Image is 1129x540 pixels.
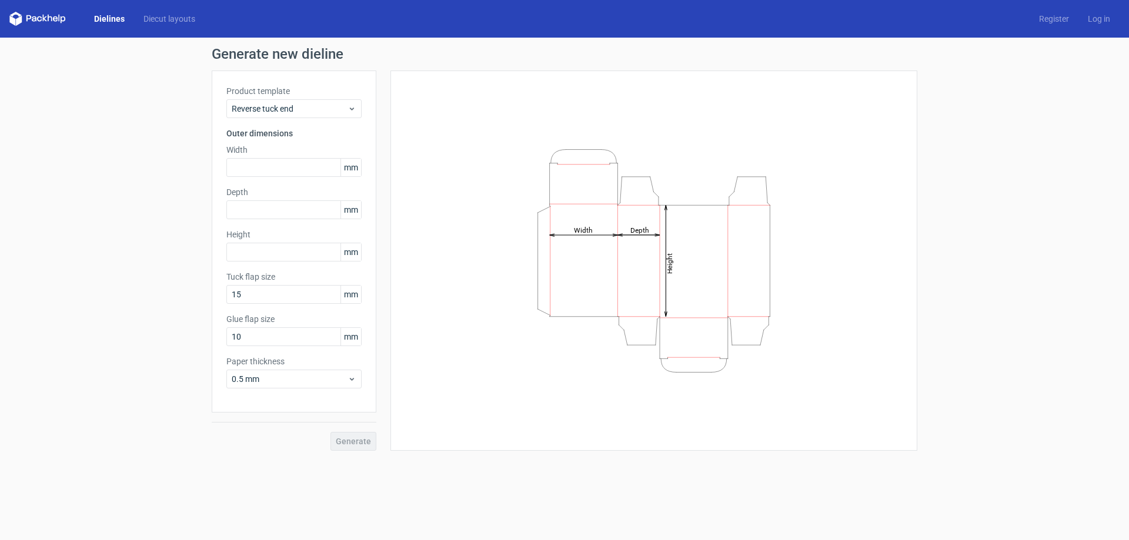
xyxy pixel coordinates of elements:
[666,253,674,273] tspan: Height
[226,313,362,325] label: Glue flap size
[134,13,205,25] a: Diecut layouts
[226,85,362,97] label: Product template
[226,128,362,139] h3: Outer dimensions
[1078,13,1120,25] a: Log in
[340,328,361,346] span: mm
[340,243,361,261] span: mm
[85,13,134,25] a: Dielines
[574,226,593,234] tspan: Width
[232,103,348,115] span: Reverse tuck end
[226,229,362,240] label: Height
[212,47,917,61] h1: Generate new dieline
[226,355,362,367] label: Paper thickness
[232,373,348,385] span: 0.5 mm
[340,286,361,303] span: mm
[630,226,649,234] tspan: Depth
[340,159,361,176] span: mm
[340,201,361,219] span: mm
[226,186,362,198] label: Depth
[1030,13,1078,25] a: Register
[226,271,362,283] label: Tuck flap size
[226,144,362,156] label: Width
